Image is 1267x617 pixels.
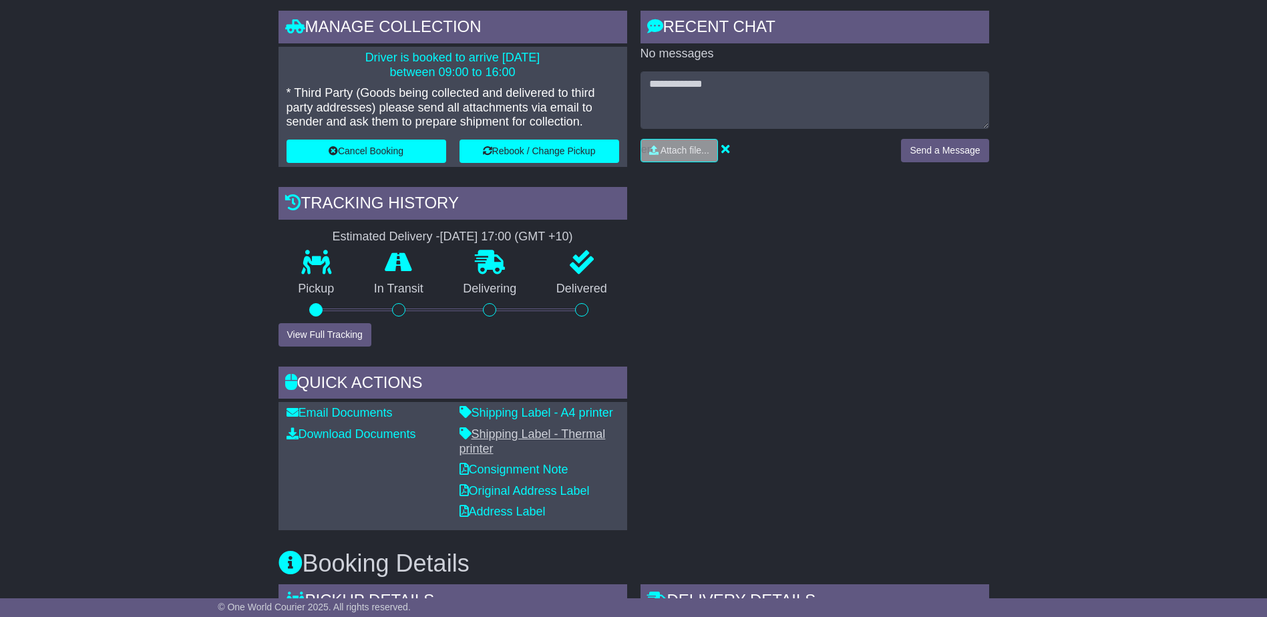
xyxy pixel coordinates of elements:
[279,550,989,577] h3: Booking Details
[279,367,627,403] div: Quick Actions
[279,323,371,347] button: View Full Tracking
[279,282,355,296] p: Pickup
[279,11,627,47] div: Manage collection
[287,86,619,130] p: * Third Party (Goods being collected and delivered to third party addresses) please send all atta...
[440,230,573,244] div: [DATE] 17:00 (GMT +10)
[460,505,546,518] a: Address Label
[536,282,627,296] p: Delivered
[287,51,619,79] p: Driver is booked to arrive [DATE] between 09:00 to 16:00
[460,427,606,455] a: Shipping Label - Thermal printer
[287,140,446,163] button: Cancel Booking
[287,406,393,419] a: Email Documents
[354,282,443,296] p: In Transit
[279,187,627,223] div: Tracking history
[460,484,590,497] a: Original Address Label
[641,47,989,61] p: No messages
[460,140,619,163] button: Rebook / Change Pickup
[218,602,411,612] span: © One World Courier 2025. All rights reserved.
[641,11,989,47] div: RECENT CHAT
[279,230,627,244] div: Estimated Delivery -
[460,406,613,419] a: Shipping Label - A4 printer
[460,463,568,476] a: Consignment Note
[443,282,537,296] p: Delivering
[901,139,988,162] button: Send a Message
[287,427,416,441] a: Download Documents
